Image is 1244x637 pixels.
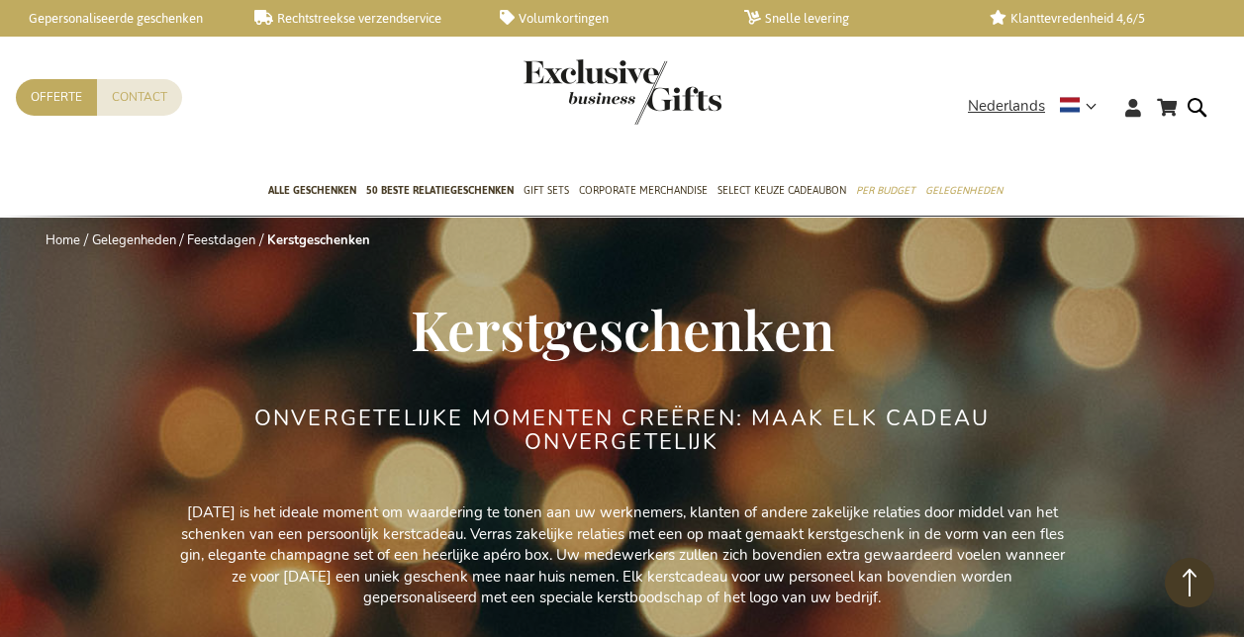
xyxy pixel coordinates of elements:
[268,180,356,201] span: Alle Geschenken
[16,79,97,116] a: Offerte
[718,167,846,217] a: Select Keuze Cadeaubon
[524,59,622,125] a: store logo
[718,180,846,201] span: Select Keuze Cadeaubon
[267,231,370,249] strong: Kerstgeschenken
[524,180,569,201] span: Gift Sets
[411,292,834,365] span: Kerstgeschenken
[990,10,1202,27] a: Klanttevredenheid 4,6/5
[744,10,957,27] a: Snelle levering
[366,167,514,217] a: 50 beste relatiegeschenken
[10,10,223,27] a: Gepersonaliseerde geschenken
[177,502,1068,608] p: [DATE] is het ideale moment om waardering te tonen aan uw werknemers, klanten of andere zakelijke...
[46,231,80,249] a: Home
[92,231,176,249] a: Gelegenheden
[500,10,713,27] a: Volumkortingen
[524,167,569,217] a: Gift Sets
[856,180,915,201] span: Per Budget
[187,231,255,249] a: Feestdagen
[968,95,1045,118] span: Nederlands
[524,59,721,125] img: Exclusive Business gifts logo
[925,180,1003,201] span: Gelegenheden
[268,167,356,217] a: Alle Geschenken
[254,10,467,27] a: Rechtstreekse verzendservice
[579,180,708,201] span: Corporate Merchandise
[925,167,1003,217] a: Gelegenheden
[366,180,514,201] span: 50 beste relatiegeschenken
[579,167,708,217] a: Corporate Merchandise
[251,407,994,454] h2: ONVERGETELIJKE MOMENTEN CREËREN: MAAK ELK CADEAU ONVERGETELIJK
[856,167,915,217] a: Per Budget
[97,79,182,116] a: Contact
